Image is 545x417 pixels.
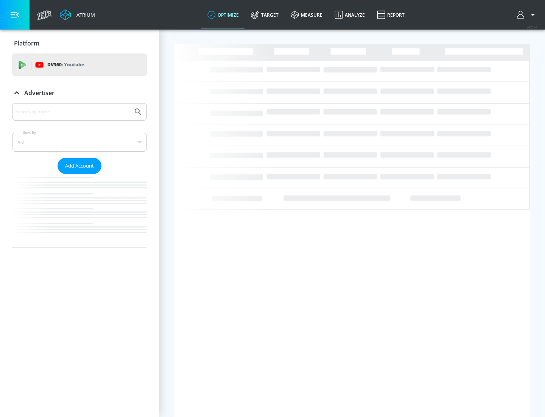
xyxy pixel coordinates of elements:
div: Platform [12,33,147,54]
p: Advertiser [24,89,54,97]
div: Atrium [73,11,95,18]
span: Add Account [65,161,94,170]
a: optimize [201,1,245,28]
p: Youtube [64,61,84,69]
a: measure [285,1,329,28]
div: A-Z [12,133,147,152]
div: Advertiser [12,82,147,103]
a: Analyze [329,1,371,28]
button: Add Account [58,158,101,174]
div: DV360: Youtube [12,53,147,76]
p: Platform [14,39,39,47]
label: Sort By [22,130,38,135]
a: Target [245,1,285,28]
span: v 4.24.0 [527,25,537,29]
a: Atrium [60,9,95,20]
a: Report [371,1,411,28]
div: Advertiser [12,103,147,248]
input: Search by name [15,107,130,117]
nav: list of Advertiser [12,174,147,248]
p: DV360: [47,61,84,69]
